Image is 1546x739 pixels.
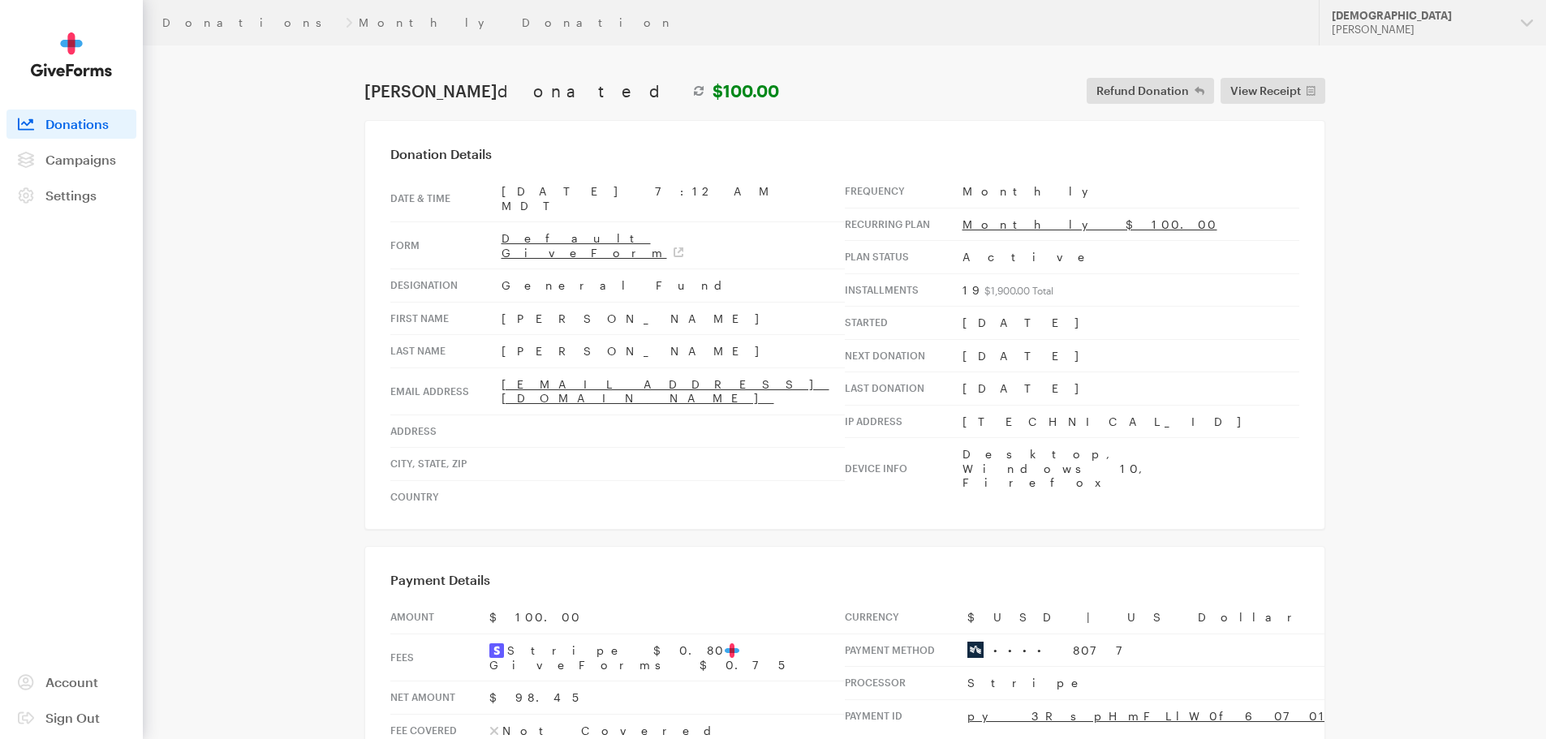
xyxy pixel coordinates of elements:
[162,16,339,29] a: Donations
[845,241,962,274] th: Plan Status
[390,269,502,303] th: Designation
[962,339,1299,372] td: [DATE]
[962,273,1299,307] td: 19
[1096,81,1189,101] span: Refund Donation
[845,634,967,667] th: Payment Method
[1230,81,1301,101] span: View Receipt
[489,681,845,715] td: $98.45
[967,634,1485,667] td: •••• 8077
[502,335,845,368] td: [PERSON_NAME]
[845,339,962,372] th: Next donation
[45,152,116,167] span: Campaigns
[6,668,136,697] a: Account
[390,175,502,222] th: Date & time
[984,285,1053,296] sub: $1,900.00 Total
[962,175,1299,208] td: Monthly
[390,222,502,269] th: Form
[497,81,685,101] span: donated
[45,187,97,203] span: Settings
[390,335,502,368] th: Last Name
[390,146,1299,162] h3: Donation Details
[502,231,683,260] a: Default GiveForm
[962,307,1299,340] td: [DATE]
[489,634,845,681] td: Stripe $0.80 GiveForms $0.75
[967,601,1485,634] td: $USD | US Dollar
[390,681,489,715] th: Net Amount
[390,572,1299,588] h3: Payment Details
[845,372,962,406] th: Last donation
[845,667,967,700] th: Processor
[45,710,100,725] span: Sign Out
[713,81,779,101] strong: $100.00
[390,302,502,335] th: First Name
[502,377,829,406] a: [EMAIL_ADDRESS][DOMAIN_NAME]
[502,175,845,222] td: [DATE] 7:12 AM MDT
[962,372,1299,406] td: [DATE]
[967,709,1485,723] a: py_3RspHmFLlW0f60701fh1m7zb
[845,307,962,340] th: Started
[1221,78,1325,104] a: View Receipt
[845,273,962,307] th: Installments
[845,699,967,732] th: Payment Id
[1332,23,1508,37] div: [PERSON_NAME]
[390,480,502,513] th: Country
[845,175,962,208] th: Frequency
[962,438,1299,499] td: Desktop, Windows 10, Firefox
[6,145,136,174] a: Campaigns
[725,643,739,658] img: favicon-aeed1a25926f1876c519c09abb28a859d2c37b09480cd79f99d23ee3a2171d47.svg
[489,601,845,634] td: $100.00
[967,667,1485,700] td: Stripe
[45,674,98,690] span: Account
[502,269,845,303] td: General Fund
[845,208,962,241] th: Recurring Plan
[6,703,136,733] a: Sign Out
[1332,9,1508,23] div: [DEMOGRAPHIC_DATA]
[6,181,136,210] a: Settings
[390,367,502,415] th: Email address
[31,32,112,77] img: GiveForms
[364,81,779,101] h1: [PERSON_NAME]
[845,438,962,499] th: Device info
[390,634,489,681] th: Fees
[962,405,1299,438] td: [TECHNICAL_ID]
[6,110,136,139] a: Donations
[962,217,1217,231] a: Monthly $100.00
[390,601,489,634] th: Amount
[489,643,504,658] img: stripe2-5d9aec7fb46365e6c7974577a8dae7ee9b23322d394d28ba5d52000e5e5e0903.svg
[502,302,845,335] td: [PERSON_NAME]
[1087,78,1214,104] button: Refund Donation
[45,116,109,131] span: Donations
[845,405,962,438] th: IP address
[390,415,502,448] th: Address
[845,601,967,634] th: Currency
[962,241,1299,274] td: Active
[390,448,502,481] th: City, state, zip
